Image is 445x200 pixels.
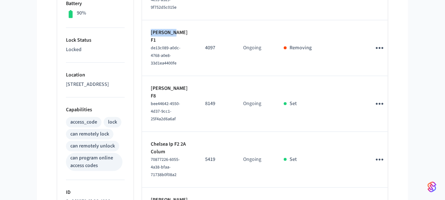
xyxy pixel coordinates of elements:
p: Locked [66,46,125,54]
p: [PERSON_NAME] F1 [151,29,188,44]
div: access_code [70,118,97,126]
p: 90% [77,9,86,17]
p: [STREET_ADDRESS] [66,81,125,88]
p: Chelsea Ip F2 2A Colum [151,141,188,156]
td: Ongoing [234,76,275,132]
img: SeamLogoGradient.69752ec5.svg [428,181,436,193]
p: [PERSON_NAME] F8 [151,85,188,100]
span: bee44642-4550-4d37-9cc1-25f4a2d6a6af [151,101,180,122]
p: ID [66,189,125,196]
td: Ongoing [234,20,275,76]
p: Capabilities [66,106,125,114]
p: Removing [290,44,312,52]
div: lock [108,118,117,126]
span: 70877226-6055-4a38-bfaa-71738b0f08a2 [151,157,180,178]
p: 8149 [205,100,226,108]
p: Lock Status [66,37,125,44]
div: can program online access codes [70,154,118,170]
td: Ongoing [234,132,275,188]
p: Location [66,71,125,79]
div: can remotely lock [70,130,109,138]
p: 4097 [205,44,226,52]
span: de13c089-a0dc-4768-a0e8-33d1ea4400fe [151,45,180,66]
div: can remotely unlock [70,142,115,150]
p: Set [290,100,297,108]
p: 5419 [205,156,226,163]
p: Set [290,156,297,163]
